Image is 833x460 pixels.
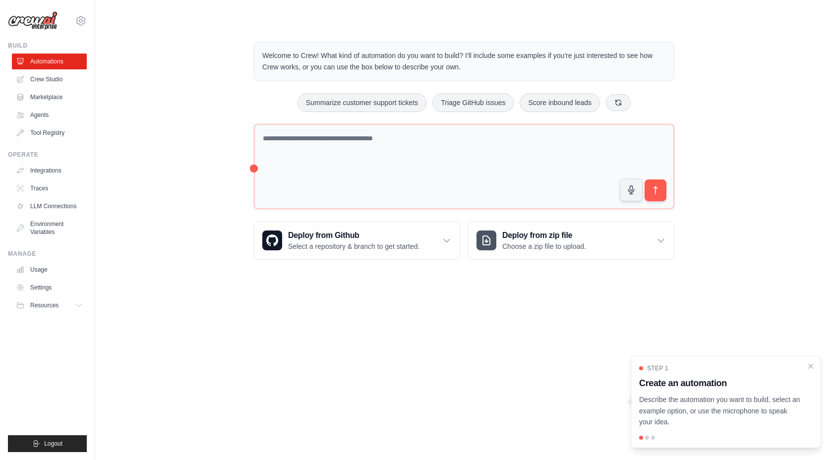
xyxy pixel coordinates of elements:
[30,301,59,309] span: Resources
[647,364,668,372] span: Step 1
[288,241,419,251] p: Select a repository & branch to get started.
[288,230,419,241] h3: Deploy from Github
[8,250,87,258] div: Manage
[783,412,833,460] iframe: Chat Widget
[502,241,586,251] p: Choose a zip file to upload.
[12,280,87,295] a: Settings
[12,107,87,123] a: Agents
[639,394,801,428] p: Describe the automation you want to build, select an example option, or use the microphone to spe...
[12,89,87,105] a: Marketplace
[8,435,87,452] button: Logout
[12,163,87,178] a: Integrations
[12,180,87,196] a: Traces
[12,297,87,313] button: Resources
[520,93,600,112] button: Score inbound leads
[12,262,87,278] a: Usage
[502,230,586,241] h3: Deploy from zip file
[262,50,666,73] p: Welcome to Crew! What kind of automation do you want to build? I'll include some examples if you'...
[12,198,87,214] a: LLM Connections
[44,440,62,448] span: Logout
[12,216,87,240] a: Environment Variables
[12,125,87,141] a: Tool Registry
[12,54,87,69] a: Automations
[8,11,58,30] img: Logo
[12,71,87,87] a: Crew Studio
[639,376,801,390] h3: Create an automation
[8,42,87,50] div: Build
[8,151,87,159] div: Operate
[807,362,815,370] button: Close walkthrough
[432,93,514,112] button: Triage GitHub issues
[297,93,426,112] button: Summarize customer support tickets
